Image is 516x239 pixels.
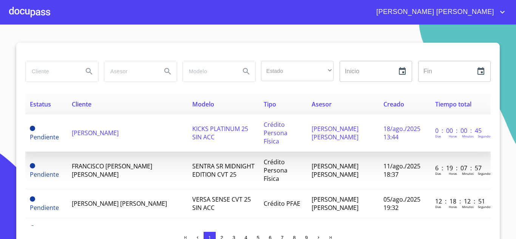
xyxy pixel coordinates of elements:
[264,100,276,108] span: Tipo
[72,100,91,108] span: Cliente
[371,6,498,18] span: [PERSON_NAME] [PERSON_NAME]
[435,100,471,108] span: Tiempo total
[72,162,152,179] span: FRANCISCO [PERSON_NAME] [PERSON_NAME]
[30,196,35,202] span: Pendiente
[183,61,234,82] input: search
[261,61,334,81] div: ​
[478,134,492,138] p: Segundos
[192,125,248,141] span: KICKS PLATINUM 25 SIN ACC
[383,195,420,212] span: 05/ago./2025 19:32
[449,205,457,209] p: Horas
[159,62,177,80] button: Search
[264,120,287,145] span: Crédito Persona Física
[312,125,358,141] span: [PERSON_NAME] [PERSON_NAME]
[312,100,332,108] span: Asesor
[383,125,420,141] span: 18/ago./2025 13:44
[30,225,35,231] span: Pendiente
[237,62,255,80] button: Search
[30,133,59,141] span: Pendiente
[435,171,441,176] p: Dias
[449,134,457,138] p: Horas
[478,205,492,209] p: Segundos
[383,100,404,108] span: Creado
[462,134,474,138] p: Minutos
[435,126,486,135] p: 0 : 00 : 00 : 45
[383,162,420,179] span: 11/ago./2025 18:37
[30,100,51,108] span: Estatus
[264,158,287,183] span: Crédito Persona Física
[435,197,486,205] p: 12 : 18 : 12 : 51
[72,199,167,208] span: [PERSON_NAME] [PERSON_NAME]
[72,129,119,137] span: [PERSON_NAME]
[264,199,300,208] span: Crédito PFAE
[449,171,457,176] p: Horas
[462,205,474,209] p: Minutos
[435,164,486,172] p: 6 : 19 : 07 : 57
[462,171,474,176] p: Minutos
[435,134,441,138] p: Dias
[371,6,507,18] button: account of current user
[80,62,98,80] button: Search
[30,163,35,168] span: Pendiente
[312,162,358,179] span: [PERSON_NAME] [PERSON_NAME]
[104,61,156,82] input: search
[192,162,255,179] span: SENTRA SR MIDNIGHT EDITION CVT 25
[192,100,214,108] span: Modelo
[435,205,441,209] p: Dias
[30,204,59,212] span: Pendiente
[478,171,492,176] p: Segundos
[192,195,251,212] span: VERSA SENSE CVT 25 SIN ACC
[30,170,59,179] span: Pendiente
[30,126,35,131] span: Pendiente
[26,61,77,82] input: search
[312,195,358,212] span: [PERSON_NAME] [PERSON_NAME]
